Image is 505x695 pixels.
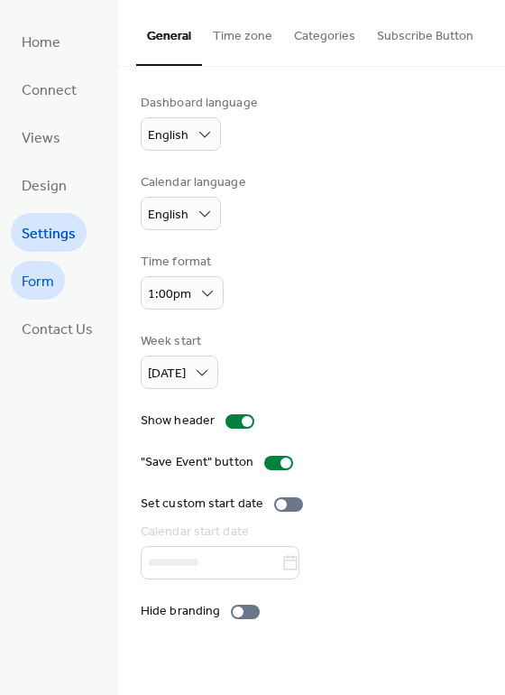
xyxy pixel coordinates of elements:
span: Settings [22,220,76,248]
div: Show header [141,412,215,431]
a: Form [11,261,65,300]
div: Set custom start date [141,495,263,514]
a: Design [11,165,78,204]
div: Hide branding [141,602,220,621]
span: Views [22,125,60,153]
a: Connect [11,69,87,108]
span: Design [22,172,67,200]
span: Contact Us [22,316,93,344]
span: [DATE] [148,362,186,386]
div: Dashboard language [141,94,258,113]
a: Home [11,22,71,60]
span: English [148,203,188,227]
span: 1:00pm [148,283,191,307]
span: English [148,124,188,148]
div: Calendar start date [141,523,479,542]
span: Connect [22,77,77,105]
a: Contact Us [11,309,104,347]
div: Calendar language [141,173,246,192]
a: Views [11,117,71,156]
div: Week start [141,332,215,351]
div: Time format [141,253,220,272]
div: "Save Event" button [141,453,253,472]
a: Settings [11,213,87,252]
span: Home [22,29,60,57]
span: Form [22,268,54,296]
